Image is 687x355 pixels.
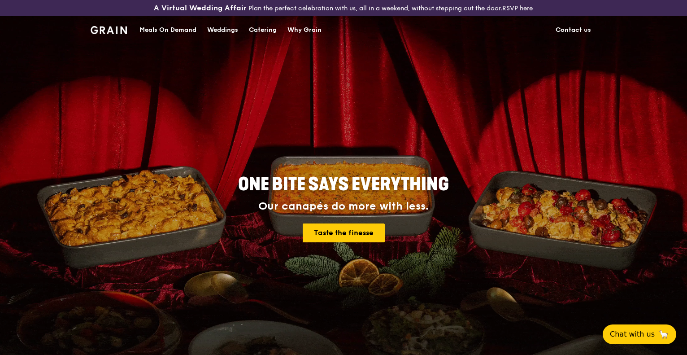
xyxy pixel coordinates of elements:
[658,329,669,340] span: 🦙
[603,324,676,344] button: Chat with us🦙
[202,17,243,44] a: Weddings
[249,17,277,44] div: Catering
[114,4,572,13] div: Plan the perfect celebration with us, all in a weekend, without stepping out the door.
[287,17,322,44] div: Why Grain
[610,329,655,340] span: Chat with us
[238,174,449,195] span: ONE BITE SAYS EVERYTHING
[303,224,385,242] a: Taste the finesse
[502,4,533,12] a: RSVP here
[154,4,247,13] h3: A Virtual Wedding Affair
[182,200,505,213] div: Our canapés do more with less.
[282,17,327,44] a: Why Grain
[139,17,196,44] div: Meals On Demand
[207,17,238,44] div: Weddings
[243,17,282,44] a: Catering
[550,17,596,44] a: Contact us
[91,16,127,43] a: GrainGrain
[91,26,127,34] img: Grain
